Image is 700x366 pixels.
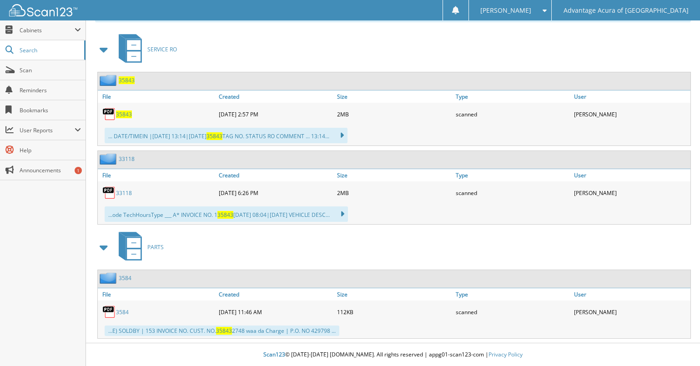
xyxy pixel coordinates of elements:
div: [DATE] 11:46 AM [217,303,335,321]
a: Type [453,169,572,181]
a: 33118 [116,189,132,197]
a: File [98,169,217,181]
a: File [98,90,217,103]
a: User [572,288,690,301]
div: 1 [75,167,82,174]
span: User Reports [20,126,75,134]
img: scan123-logo-white.svg [9,4,77,16]
a: SERVICE RO [113,31,177,67]
div: 112KB [335,303,453,321]
a: Privacy Policy [488,351,523,358]
span: Search [20,46,80,54]
span: Bookmarks [20,106,81,114]
a: 3584 [116,308,129,316]
div: 2MB [335,105,453,123]
a: Created [217,169,335,181]
div: [PERSON_NAME] [572,184,690,202]
span: 35843 [217,211,233,219]
img: folder2.png [100,153,119,165]
a: Created [217,90,335,103]
span: 35843 [216,327,232,335]
span: [PERSON_NAME] [480,8,531,13]
a: Type [453,90,572,103]
a: File [98,288,217,301]
span: Scan123 [263,351,285,358]
span: Announcements [20,166,81,174]
div: ...ode TechHoursType ___ A* INVOICE NO. 1 [DATE] 08:04|[DATE] VEHICLE DESC... [105,206,348,222]
a: Created [217,288,335,301]
div: ...E) SOLDBY | 153 INVOICE NO. CUST. NO. 2748 waa da Charge | P.O. NO 429798 ... [105,326,339,336]
div: [DATE] 6:26 PM [217,184,335,202]
a: Size [335,169,453,181]
a: 3584 [119,274,131,282]
a: Size [335,90,453,103]
span: SERVICE RO [147,45,177,53]
a: 33118 [119,155,135,163]
div: [DATE] 2:57 PM [217,105,335,123]
div: scanned [453,303,572,321]
img: folder2.png [100,75,119,86]
a: User [572,90,690,103]
img: PDF.png [102,305,116,319]
img: folder2.png [100,272,119,284]
a: 35843 [119,76,135,84]
a: Size [335,288,453,301]
a: 35843 [116,110,132,118]
div: ... DATE/TIMEIN |[DATE] 13:14|[DATE] TAG NO. STATUS RO COMMENT ... 13:14... [105,128,347,143]
span: Help [20,146,81,154]
div: 2MB [335,184,453,202]
a: PARTS [113,229,164,265]
span: 35843 [206,132,222,140]
div: scanned [453,184,572,202]
span: Reminders [20,86,81,94]
img: PDF.png [102,107,116,121]
div: [PERSON_NAME] [572,303,690,321]
img: PDF.png [102,186,116,200]
div: © [DATE]-[DATE] [DOMAIN_NAME]. All rights reserved | appg01-scan123-com | [86,344,700,366]
div: [PERSON_NAME] [572,105,690,123]
div: scanned [453,105,572,123]
span: Cabinets [20,26,75,34]
a: Type [453,288,572,301]
span: Scan [20,66,81,74]
span: Advantage Acura of [GEOGRAPHIC_DATA] [564,8,689,13]
span: PARTS [147,243,164,251]
a: User [572,169,690,181]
